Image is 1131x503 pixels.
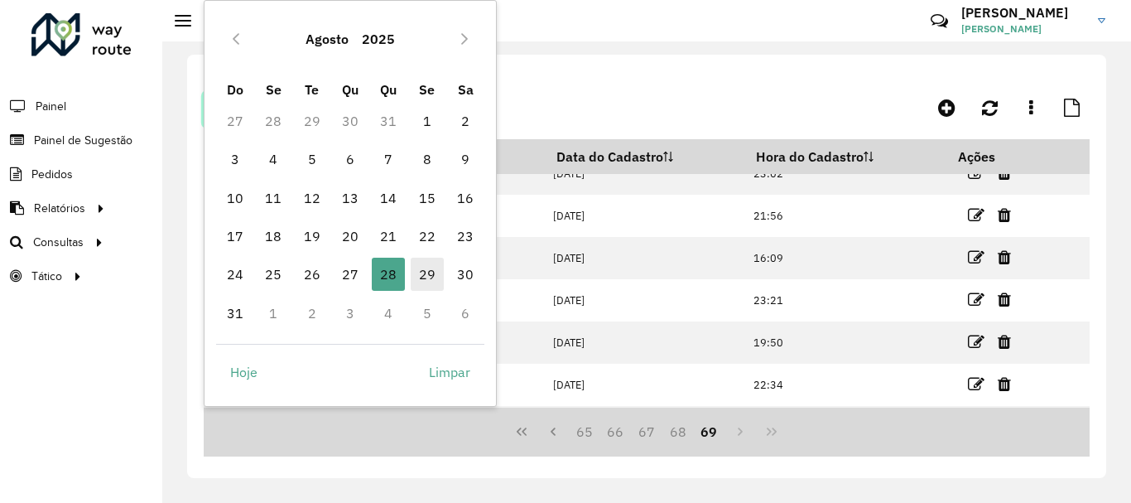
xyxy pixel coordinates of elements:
span: 31 [219,297,252,330]
td: 4 [254,140,292,178]
td: [DATE] [545,237,745,279]
td: 3 [216,140,254,178]
button: Choose Month [299,19,355,59]
span: 11 [257,181,290,215]
span: Limpar [429,362,470,382]
span: 4 [257,143,290,176]
span: 1 [411,104,444,138]
span: 14 [372,181,405,215]
td: 12 [292,179,330,217]
span: Qu [342,81,359,98]
a: Excluir [998,246,1011,268]
a: Excluir [998,331,1011,353]
button: First Page [506,416,537,447]
td: 19:50 [745,322,946,364]
td: 28 [369,255,407,293]
td: 26 [292,255,330,293]
span: Sa [458,81,474,98]
td: 4 [369,294,407,332]
span: 17 [219,220,252,253]
a: Contato Rápido [922,3,957,39]
td: 13 [331,179,369,217]
span: Pedidos [31,166,73,183]
span: 2 [449,104,482,138]
button: 68 [662,416,694,447]
a: Excluir [998,288,1011,311]
span: 24 [219,258,252,291]
span: 5 [296,143,329,176]
span: Do [227,81,243,98]
td: 16 [446,179,484,217]
td: 29 [292,102,330,140]
td: 29 [408,255,446,293]
td: 20 [331,217,369,255]
td: [DATE] [545,364,745,406]
td: 21:56 [745,195,946,237]
a: Excluir [998,204,1011,226]
a: Editar [968,204,984,226]
td: 28 [254,102,292,140]
span: 7 [372,143,405,176]
td: 17 [216,217,254,255]
button: 69 [694,416,725,447]
td: 5 [292,140,330,178]
td: 1 [408,102,446,140]
a: Editar [968,373,984,395]
span: 19 [296,220,329,253]
td: 16:09 [745,237,946,279]
span: Consultas [33,234,84,251]
td: 23 [446,217,484,255]
td: 14 [369,179,407,217]
span: 18 [257,220,290,253]
a: Editar [968,246,984,268]
td: 3 [331,294,369,332]
span: Qu [380,81,397,98]
span: 8 [411,143,444,176]
span: 30 [449,258,482,291]
span: Painel de Sugestão [34,132,132,149]
span: 23 [449,220,482,253]
span: 20 [334,220,367,253]
button: 67 [631,416,662,447]
span: Te [305,81,319,98]
span: 12 [296,181,329,215]
td: 2 [446,102,484,140]
td: 11 [254,179,292,217]
a: Editar [968,288,984,311]
td: 22:51 [745,406,946,448]
span: Hoje [230,362,257,382]
span: 16 [449,181,482,215]
td: 21 [369,217,407,255]
span: 13 [334,181,367,215]
td: 1 [254,294,292,332]
td: 19 [292,217,330,255]
td: 27 [331,255,369,293]
h3: [PERSON_NAME] [961,5,1085,21]
th: Data do Cadastro [545,139,745,174]
td: 9 [446,140,484,178]
td: [DATE] [545,279,745,322]
td: 23:21 [745,279,946,322]
button: 65 [569,416,600,447]
td: 18 [254,217,292,255]
td: 25 [254,255,292,293]
td: 24 [216,255,254,293]
td: [DATE] [545,322,745,364]
button: Limpar [415,355,484,389]
td: 30 [446,255,484,293]
span: 9 [449,143,482,176]
th: Ações [946,139,1046,174]
td: 2 [292,294,330,332]
td: 5 [408,294,446,332]
span: 10 [219,181,252,215]
span: 28 [372,258,405,291]
td: 22 [408,217,446,255]
td: 6 [446,294,484,332]
span: Painel [36,98,66,115]
span: Tático [31,268,62,285]
td: 7 [369,140,407,178]
td: 30 [331,102,369,140]
button: Choose Year [355,19,402,59]
span: 15 [411,181,444,215]
span: Se [419,81,435,98]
